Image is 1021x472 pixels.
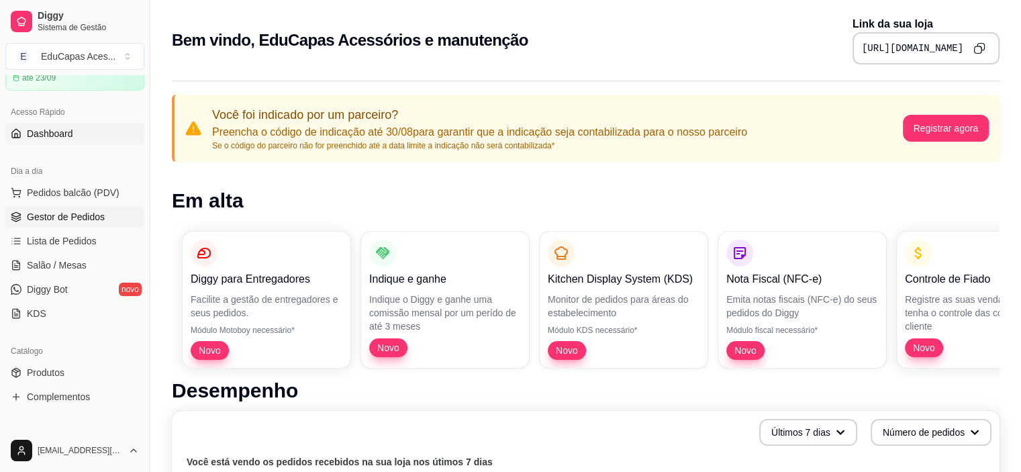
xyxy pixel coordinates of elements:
[908,341,940,355] span: Novo
[718,232,886,368] button: Nota Fiscal (NFC-e)Emita notas fiscais (NFC-e) do seus pedidos do DiggyMódulo fiscal necessário*Novo
[369,271,521,287] p: Indique e ganhe
[5,5,144,38] a: DiggySistema de Gestão
[5,182,144,203] button: Pedidos balcão (PDV)
[27,186,119,199] span: Pedidos balcão (PDV)
[5,230,144,252] a: Lista de Pedidos
[726,271,878,287] p: Nota Fiscal (NFC-e)
[862,42,963,55] pre: [URL][DOMAIN_NAME]
[548,325,699,336] p: Módulo KDS necessário*
[540,232,708,368] button: Kitchen Display System (KDS)Monitor de pedidos para áreas do estabelecimentoMódulo KDS necessário...
[550,344,583,357] span: Novo
[27,390,90,404] span: Complementos
[5,43,144,70] button: Select a team
[27,307,46,320] span: KDS
[969,38,990,59] button: Copy to clipboard
[5,254,144,276] a: Salão / Mesas
[5,303,144,324] a: KDS
[5,101,144,123] div: Acesso Rápido
[27,258,87,272] span: Salão / Mesas
[361,232,529,368] button: Indique e ganheIndique o Diggy e ganhe uma comissão mensal por um perído de até 3 mesesNovo
[172,30,528,51] h2: Bem vindo, EduCapas Acessórios e manutenção
[903,115,989,142] button: Registrar agora
[548,293,699,320] p: Monitor de pedidos para áreas do estabelecimento
[5,160,144,182] div: Dia a dia
[172,189,1000,213] h1: Em alta
[548,271,699,287] p: Kitchen Display System (KDS)
[372,341,405,355] span: Novo
[27,127,73,140] span: Dashboard
[27,210,105,224] span: Gestor de Pedidos
[183,232,350,368] button: Diggy para EntregadoresFacilite a gestão de entregadores e seus pedidos.Módulo Motoboy necessário...
[726,293,878,320] p: Emita notas fiscais (NFC-e) do seus pedidos do Diggy
[41,50,115,63] div: EduCapas Aces ...
[17,50,30,63] span: E
[212,105,747,124] p: Você foi indicado por um parceiro?
[172,379,1000,403] h1: Desempenho
[212,140,747,151] p: Se o código do parceiro não for preenchido até a data limite a indicação não será contabilizada*
[759,419,857,446] button: Últimos 7 dias
[27,283,68,296] span: Diggy Bot
[853,16,1000,32] p: Link da sua loja
[193,344,226,357] span: Novo
[191,271,342,287] p: Diggy para Entregadores
[191,293,342,320] p: Facilite a gestão de entregadores e seus pedidos.
[5,362,144,383] a: Produtos
[5,340,144,362] div: Catálogo
[27,366,64,379] span: Produtos
[191,325,342,336] p: Módulo Motoboy necessário*
[38,22,139,33] span: Sistema de Gestão
[5,434,144,467] button: [EMAIL_ADDRESS][DOMAIN_NAME]
[729,344,762,357] span: Novo
[22,73,56,83] article: até 23/09
[5,386,144,408] a: Complementos
[5,206,144,228] a: Gestor de Pedidos
[212,124,747,140] p: Preencha o código de indicação até 30/08 para garantir que a indicação seja contabilizada para o ...
[871,419,991,446] button: Número de pedidos
[38,10,139,22] span: Diggy
[27,234,97,248] span: Lista de Pedidos
[726,325,878,336] p: Módulo fiscal necessário*
[5,279,144,300] a: Diggy Botnovo
[187,457,493,467] text: Você está vendo os pedidos recebidos na sua loja nos útimos 7 dias
[38,445,123,456] span: [EMAIL_ADDRESS][DOMAIN_NAME]
[369,293,521,333] p: Indique o Diggy e ganhe uma comissão mensal por um perído de até 3 meses
[5,123,144,144] a: Dashboard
